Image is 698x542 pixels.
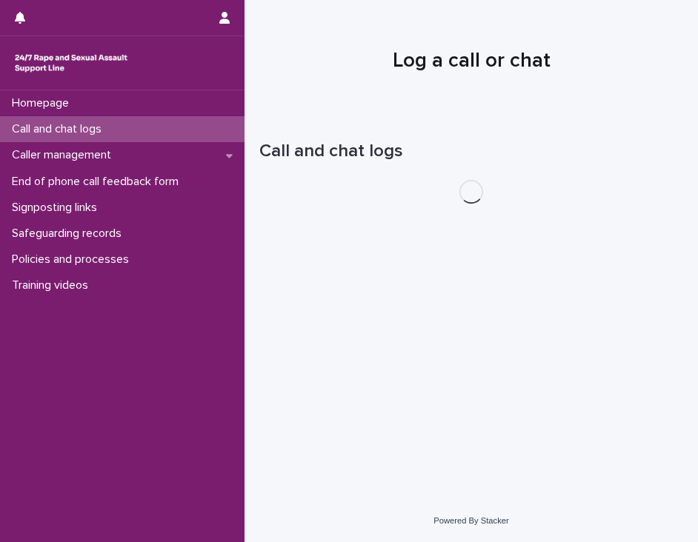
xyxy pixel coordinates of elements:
[6,96,81,110] p: Homepage
[6,227,133,241] p: Safeguarding records
[433,516,508,525] a: Powered By Stacker
[6,175,190,189] p: End of phone call feedback form
[6,122,113,136] p: Call and chat logs
[6,252,141,267] p: Policies and processes
[12,48,130,78] img: rhQMoQhaT3yELyF149Cw
[259,141,683,162] h1: Call and chat logs
[259,49,683,74] h1: Log a call or chat
[6,201,109,215] p: Signposting links
[6,278,100,292] p: Training videos
[6,148,123,162] p: Caller management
